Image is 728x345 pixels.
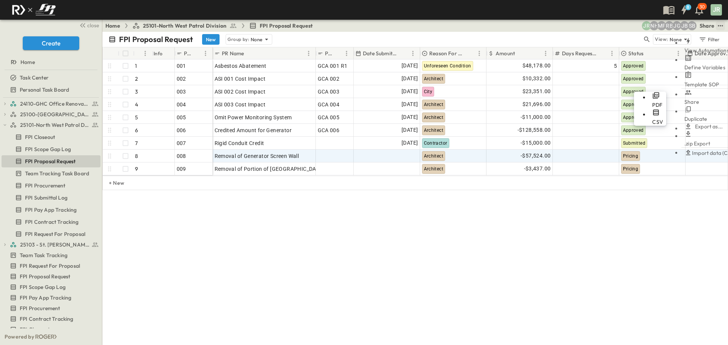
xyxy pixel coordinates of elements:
span: $10,332.00 [522,74,551,83]
button: Menu [475,49,484,58]
button: Menu [607,49,617,58]
a: FPI Scope Gap Log [2,144,99,155]
div: Personal Task Boardtest [2,84,100,96]
span: Architect [424,128,444,133]
div: FPI Proposal Requesttest [2,270,100,283]
div: FPI Scope Gap Logtest [2,143,100,155]
span: FPI Procurement [20,304,60,312]
button: Sort [193,49,201,58]
p: Export as... [695,123,723,130]
a: FPI Contract Tracking [2,217,99,227]
div: Info [152,47,175,59]
p: View: [655,35,668,44]
p: None [251,36,263,43]
p: PR Name [222,50,244,57]
a: 24110-GHC Office Renovations [10,98,99,109]
a: 25101-North West Patrol Division [132,22,237,30]
div: Jeremiah Bailey (jbailey@fpibuilders.com) [680,21,689,30]
span: GCA 005 [318,114,340,121]
span: 005 [177,114,186,121]
p: 6 [135,126,138,134]
span: Duplicate [684,116,708,122]
span: GCA 003 [318,88,340,95]
span: FPI Proposal Request [260,22,313,30]
span: 24110-GHC Office Renovations [20,100,89,108]
span: Credited Amount for Generator [215,126,292,134]
div: FPI Procurementtest [2,180,100,192]
div: FPI Contract Trackingtest [2,216,100,228]
div: FPI Procurementtest [2,302,100,314]
div: Team Tracking Task Boardtest [2,167,100,180]
span: Omit Power Monitoring System [215,114,292,121]
span: 001 [177,62,186,70]
span: [DATE] [402,139,418,147]
span: Home [20,58,35,66]
a: FPI Closeout [2,324,99,335]
span: GCA 002 [318,75,340,83]
span: FPI Pay App Tracking [20,294,71,301]
span: FPI Request For Proposal [25,230,85,238]
span: CSV [652,119,663,125]
p: 8 [135,152,138,160]
span: FPI Scope Gap Log [25,145,71,153]
div: FPI Scope Gap Logtest [2,281,100,293]
button: Sort [334,49,342,58]
img: c8d7d1ed905e502e8f77bf7063faec64e13b34fdb1f2bdd94b0e311fc34f8000.png [9,2,58,18]
h6: 8 [687,4,689,10]
span: GCA 006 [318,126,340,134]
span: PDF [652,101,662,108]
a: 25101-North West Patrol Division [10,120,99,130]
span: $21,696.00 [522,100,551,109]
button: Sort [400,49,408,58]
span: -$3,437.00 [524,164,551,173]
span: 002 [177,75,186,83]
span: 25101-North West Patrol Division [143,22,226,30]
a: FPI Pay App Tracking [2,205,99,215]
span: FPI Closeout [20,326,50,333]
span: Template SOP [684,81,719,88]
div: 24110-GHC Office Renovationstest [2,98,100,110]
span: 008 [177,152,186,160]
p: Amount [496,50,515,57]
span: -$128,558.00 [518,126,551,134]
span: close [87,22,99,29]
div: Josh Gille (jgille@fpibuilders.com) [672,21,681,30]
span: Removal of Portion of [GEOGRAPHIC_DATA] Wall [215,165,336,173]
span: 004 [177,101,186,108]
div: FPI Request For Proposaltest [2,228,100,240]
div: 25101-North West Patrol Divisiontest [2,119,100,131]
span: FPI Procurement [25,182,66,189]
span: .zip Export [684,140,710,147]
div: FPI Contract Trackingtest [2,313,100,325]
p: 30 [700,4,705,10]
span: [DATE] [402,100,418,109]
div: JR [711,4,722,16]
span: FPI Contract Tracking [25,218,79,226]
div: Info [154,43,163,64]
p: 1 [135,62,137,70]
span: Rigid Conduit Credit [215,139,264,147]
span: -$57,524.00 [521,151,551,160]
span: FPI Pay App Tracking [25,206,77,214]
a: Home [105,22,120,30]
a: Task Center [2,72,99,83]
div: FPI Pay App Trackingtest [2,204,100,216]
span: FPI Proposal Request [20,273,70,280]
span: Team Task Tracking [20,251,67,259]
div: 25103 - St. [PERSON_NAME] Phase 2test [2,239,100,251]
p: 5 [135,114,138,121]
a: 25103 - St. [PERSON_NAME] Phase 2 [10,239,99,250]
button: Menu [541,49,550,58]
span: Approved [623,115,644,120]
a: FPI Submittal Log [2,192,99,203]
span: FPI Request For Proposal [20,262,80,270]
span: 5 [614,62,617,70]
span: 25100-Vanguard Prep School [20,111,89,118]
button: Create [23,36,79,50]
span: Approved [623,63,644,69]
span: 006 [177,126,186,134]
span: Personal Task Board [20,86,69,94]
span: Approved [623,102,644,107]
span: Architect [424,166,444,172]
button: Menu [408,49,417,58]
